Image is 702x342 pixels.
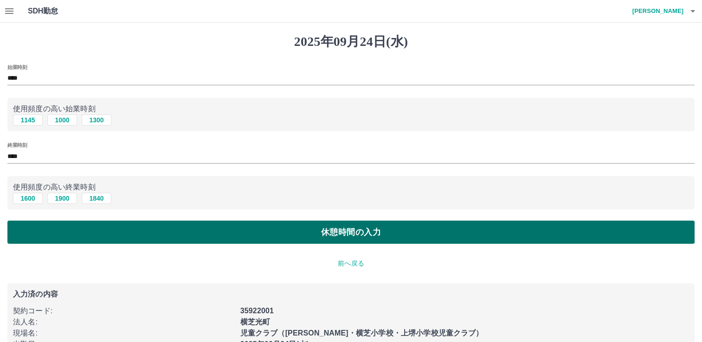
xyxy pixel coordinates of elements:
[240,307,274,315] b: 35922001
[82,114,111,126] button: 1300
[7,142,27,149] label: 終業時刻
[47,193,77,204] button: 1900
[13,114,43,126] button: 1145
[13,103,689,114] p: 使用頻度の高い始業時刻
[7,259,695,268] p: 前へ戻る
[7,221,695,244] button: 休憩時間の入力
[13,317,235,328] p: 法人名 :
[240,329,483,337] b: 児童クラブ（[PERSON_NAME]・横芝小学校・上堺小学校児童クラブ）
[7,63,27,70] label: 始業時刻
[13,305,235,317] p: 契約コード :
[47,114,77,126] button: 1000
[13,291,689,298] p: 入力済の内容
[13,193,43,204] button: 1600
[240,318,270,326] b: 横芝光町
[82,193,111,204] button: 1840
[7,34,695,50] h1: 2025年09月24日(水)
[13,328,235,339] p: 現場名 :
[13,182,689,193] p: 使用頻度の高い終業時刻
